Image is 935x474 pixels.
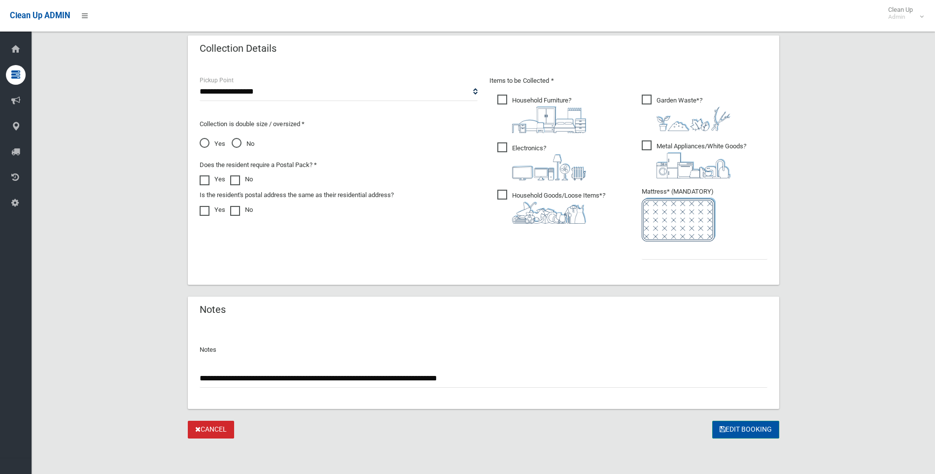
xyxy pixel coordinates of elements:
[883,6,923,21] span: Clean Up
[497,142,586,180] span: Electronics
[188,421,234,439] a: Cancel
[642,188,767,241] span: Mattress* (MANDATORY)
[512,202,586,224] img: b13cc3517677393f34c0a387616ef184.png
[642,198,716,241] img: e7408bece873d2c1783593a074e5cb2f.png
[230,204,253,216] label: No
[512,144,586,180] i: ?
[712,421,779,439] button: Edit Booking
[200,159,317,171] label: Does the resident require a Postal Pack? *
[497,95,586,133] span: Household Furniture
[657,152,730,178] img: 36c1b0289cb1767239cdd3de9e694f19.png
[642,140,746,178] span: Metal Appliances/White Goods
[657,97,730,131] i: ?
[512,192,605,224] i: ?
[230,173,253,185] label: No
[512,154,586,180] img: 394712a680b73dbc3d2a6a3a7ffe5a07.png
[200,204,225,216] label: Yes
[200,173,225,185] label: Yes
[512,106,586,133] img: aa9efdbe659d29b613fca23ba79d85cb.png
[512,97,586,133] i: ?
[188,39,288,58] header: Collection Details
[888,13,913,21] small: Admin
[200,344,767,356] p: Notes
[642,95,730,131] span: Garden Waste*
[200,118,478,130] p: Collection is double size / oversized *
[10,11,70,20] span: Clean Up ADMIN
[232,138,254,150] span: No
[497,190,605,224] span: Household Goods/Loose Items*
[200,138,225,150] span: Yes
[188,300,238,319] header: Notes
[657,142,746,178] i: ?
[657,106,730,131] img: 4fd8a5c772b2c999c83690221e5242e0.png
[489,75,767,87] p: Items to be Collected *
[200,189,394,201] label: Is the resident's postal address the same as their residential address?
